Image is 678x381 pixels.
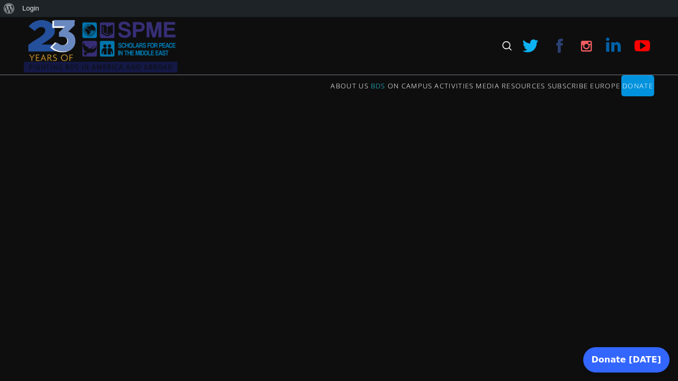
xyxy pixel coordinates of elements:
span: Activities [434,81,474,90]
img: SPME [24,17,177,75]
span: About Us [331,81,368,90]
span: Subscribe [548,81,588,90]
span: Donate [622,81,653,90]
a: Donate [622,75,653,96]
a: Europe [590,75,620,96]
a: Subscribe [548,75,588,96]
a: On Campus [388,75,433,96]
a: Activities [434,75,474,96]
span: Media [476,81,499,90]
span: On Campus [388,81,433,90]
a: Media [476,75,499,96]
a: Resources [502,75,546,96]
a: BDS [371,75,386,96]
span: BDS [371,81,386,90]
span: Resources [502,81,546,90]
span: Europe [590,81,620,90]
a: About Us [331,75,368,96]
